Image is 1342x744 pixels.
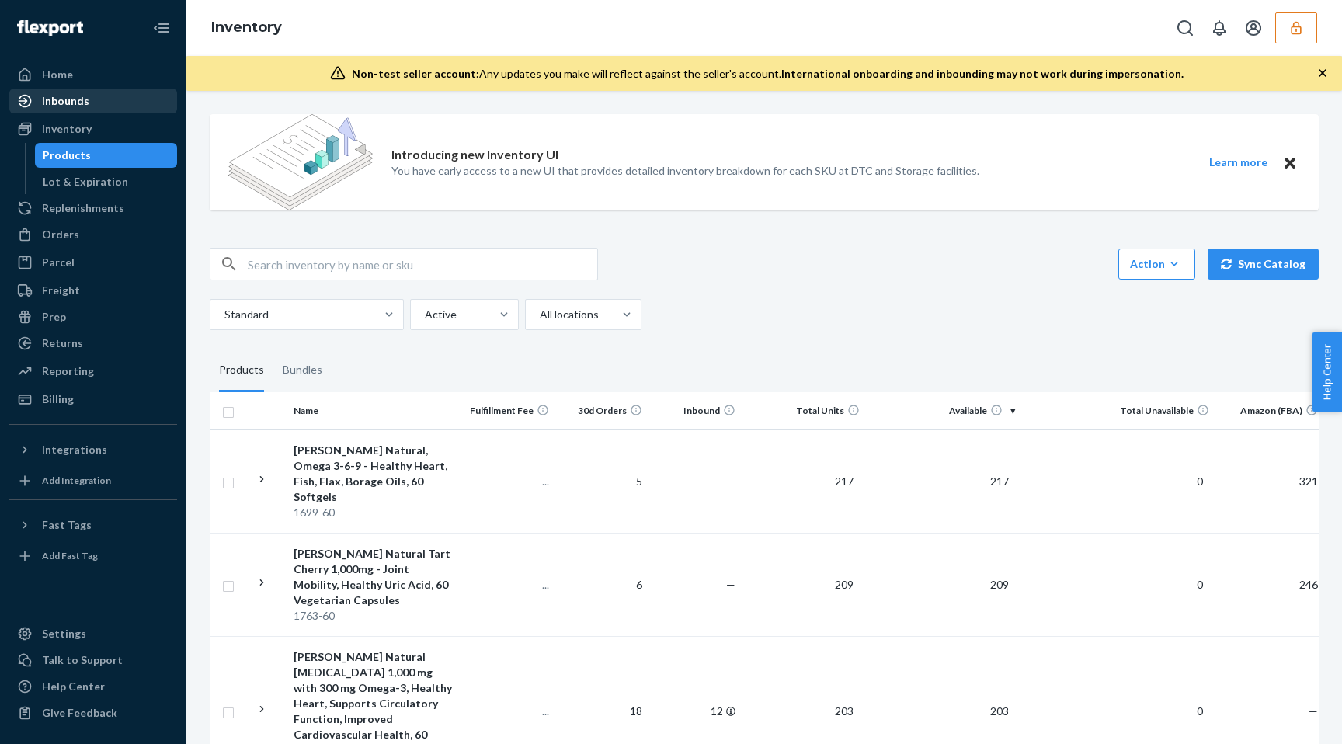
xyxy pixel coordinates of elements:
ol: breadcrumbs [199,5,294,50]
input: Standard [223,307,224,322]
td: 321 [1215,429,1324,533]
p: ... [468,474,549,489]
div: Home [42,67,73,82]
img: Flexport logo [17,20,83,36]
button: Help Center [1312,332,1342,412]
a: Freight [9,278,177,303]
div: Billing [42,391,74,407]
a: Lot & Expiration [35,169,178,194]
a: Talk to Support [9,648,177,673]
img: new-reports-banner-icon.82668bd98b6a51aee86340f2a7b77ae3.png [228,114,373,210]
p: You have early access to a new UI that provides detailed inventory breakdown for each SKU at DTC ... [391,163,979,179]
div: Give Feedback [42,705,117,721]
button: Sync Catalog [1208,249,1319,280]
a: Returns [9,331,177,356]
button: Action [1118,249,1195,280]
div: Parcel [42,255,75,270]
div: Replenishments [42,200,124,216]
a: Home [9,62,177,87]
span: 217 [984,475,1015,488]
span: 0 [1191,704,1209,718]
div: Add Fast Tag [42,549,98,562]
div: Talk to Support [42,652,123,668]
div: Help Center [42,679,105,694]
input: Active [423,307,425,322]
a: Inbounds [9,89,177,113]
td: 5 [555,429,648,533]
th: Available [866,392,1021,429]
a: Reporting [9,359,177,384]
th: 30d Orders [555,392,648,429]
div: Inventory [42,121,92,137]
span: 203 [829,704,860,718]
a: Billing [9,387,177,412]
div: Inbounds [42,93,89,109]
div: Bundles [283,349,322,392]
div: Reporting [42,363,94,379]
button: Learn more [1199,153,1277,172]
th: Inbound [648,392,742,429]
div: Freight [42,283,80,298]
div: Products [219,349,264,392]
a: Prep [9,304,177,329]
span: International onboarding and inbounding may not work during impersonation. [781,67,1184,80]
a: Orders [9,222,177,247]
th: Total Units [742,392,866,429]
button: Open account menu [1238,12,1269,43]
a: Add Fast Tag [9,544,177,568]
th: Total Unavailable [1021,392,1215,429]
a: Settings [9,621,177,646]
span: — [726,475,735,488]
div: 1763-60 [294,608,456,624]
div: Integrations [42,442,107,457]
th: Name [287,392,462,429]
p: ... [468,577,549,593]
span: 0 [1191,578,1209,591]
span: 217 [829,475,860,488]
button: Close Navigation [146,12,177,43]
div: Lot & Expiration [43,174,128,189]
div: Products [43,148,91,163]
span: — [726,578,735,591]
a: Add Integration [9,468,177,493]
a: Parcel [9,250,177,275]
td: 246 [1215,533,1324,636]
div: Orders [42,227,79,242]
div: Action [1130,256,1184,272]
p: ... [468,704,549,719]
div: Settings [42,626,86,641]
div: 1699-60 [294,505,456,520]
a: Help Center [9,674,177,699]
span: 209 [984,578,1015,591]
div: Fast Tags [42,517,92,533]
div: [PERSON_NAME] Natural, Omega 3-6-9 - Healthy Heart, Fish, Flax, Borage Oils, 60 Softgels [294,443,456,505]
div: Prep [42,309,66,325]
span: 203 [984,704,1015,718]
a: Products [35,143,178,168]
span: — [1309,704,1318,718]
button: Open notifications [1204,12,1235,43]
input: All locations [538,307,540,322]
button: Give Feedback [9,701,177,725]
span: Non-test seller account: [352,67,479,80]
button: Close [1280,153,1300,172]
span: 0 [1191,475,1209,488]
th: Amazon (FBA) [1215,392,1324,429]
input: Search inventory by name or sku [248,249,597,280]
button: Fast Tags [9,513,177,537]
p: Introducing new Inventory UI [391,146,558,164]
th: Fulfillment Fee [462,392,555,429]
a: Replenishments [9,196,177,221]
a: Inventory [211,19,282,36]
span: 209 [829,578,860,591]
td: 6 [555,533,648,636]
div: Returns [42,335,83,351]
button: Open Search Box [1170,12,1201,43]
a: Inventory [9,116,177,141]
div: Any updates you make will reflect against the seller's account. [352,66,1184,82]
button: Integrations [9,437,177,462]
div: Add Integration [42,474,111,487]
div: [PERSON_NAME] Natural Tart Cherry 1,000mg - Joint Mobility, Healthy Uric Acid, 60 Vegetarian Caps... [294,546,456,608]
